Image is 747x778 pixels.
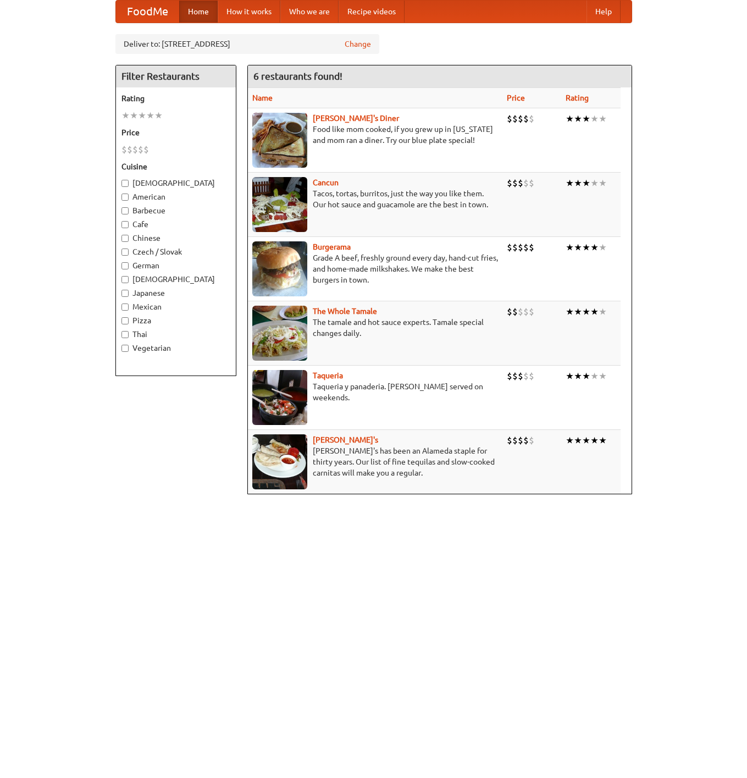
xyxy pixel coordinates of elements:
[121,288,230,299] label: Japanese
[121,304,129,311] input: Mexican
[121,207,129,214] input: Barbecue
[518,306,523,318] li: $
[121,127,230,138] h5: Price
[252,252,498,285] p: Grade A beef, freshly ground every day, hand-cut fries, and home-made milkshakes. We make the bes...
[252,93,273,102] a: Name
[599,306,607,318] li: ★
[121,260,230,271] label: German
[121,246,230,257] label: Czech / Slovak
[121,329,230,340] label: Thai
[121,233,230,244] label: Chinese
[574,306,582,318] li: ★
[179,1,218,23] a: Home
[121,290,129,297] input: Japanese
[121,235,129,242] input: Chinese
[121,343,230,354] label: Vegetarian
[121,262,129,269] input: German
[252,124,498,146] p: Food like mom cooked, if you grew up in [US_STATE] and mom ran a diner. Try our blue plate special!
[512,241,518,253] li: $
[121,161,230,172] h5: Cuisine
[582,434,590,446] li: ★
[566,306,574,318] li: ★
[121,249,129,256] input: Czech / Slovak
[121,301,230,312] label: Mexican
[138,109,146,122] li: ★
[252,306,307,361] img: wholetamale.jpg
[529,306,534,318] li: $
[582,177,590,189] li: ★
[507,370,512,382] li: $
[599,241,607,253] li: ★
[518,177,523,189] li: $
[590,306,599,318] li: ★
[582,241,590,253] li: ★
[529,434,534,446] li: $
[518,370,523,382] li: $
[529,241,534,253] li: $
[313,435,378,444] b: [PERSON_NAME]'s
[566,434,574,446] li: ★
[313,307,377,316] a: The Whole Tamale
[252,445,498,478] p: [PERSON_NAME]'s has been an Alameda staple for thirty years. Our list of fine tequilas and slow-c...
[313,114,399,123] a: [PERSON_NAME]'s Diner
[507,306,512,318] li: $
[523,113,529,125] li: $
[574,241,582,253] li: ★
[252,370,307,425] img: taqueria.jpg
[518,241,523,253] li: $
[574,434,582,446] li: ★
[523,306,529,318] li: $
[127,144,132,156] li: $
[512,113,518,125] li: $
[252,241,307,296] img: burgerama.jpg
[507,177,512,189] li: $
[582,370,590,382] li: ★
[115,34,379,54] div: Deliver to: [STREET_ADDRESS]
[252,317,498,339] p: The tamale and hot sauce experts. Tamale special changes daily.
[121,144,127,156] li: $
[566,241,574,253] li: ★
[599,370,607,382] li: ★
[146,109,154,122] li: ★
[507,113,512,125] li: $
[252,381,498,403] p: Taqueria y panaderia. [PERSON_NAME] served on weekends.
[507,93,525,102] a: Price
[252,434,307,489] img: pedros.jpg
[339,1,405,23] a: Recipe videos
[252,177,307,232] img: cancun.jpg
[582,306,590,318] li: ★
[313,242,351,251] a: Burgerama
[586,1,621,23] a: Help
[313,371,343,380] a: Taqueria
[345,38,371,49] a: Change
[313,178,339,187] b: Cancun
[507,434,512,446] li: $
[218,1,280,23] a: How it works
[116,1,179,23] a: FoodMe
[121,274,230,285] label: [DEMOGRAPHIC_DATA]
[121,317,129,324] input: Pizza
[523,370,529,382] li: $
[121,345,129,352] input: Vegetarian
[590,113,599,125] li: ★
[280,1,339,23] a: Who we are
[582,113,590,125] li: ★
[121,191,230,202] label: American
[529,370,534,382] li: $
[523,177,529,189] li: $
[138,144,143,156] li: $
[566,370,574,382] li: ★
[512,306,518,318] li: $
[529,113,534,125] li: $
[121,194,129,201] input: American
[512,434,518,446] li: $
[523,434,529,446] li: $
[121,221,129,228] input: Cafe
[574,370,582,382] li: ★
[518,434,523,446] li: $
[574,177,582,189] li: ★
